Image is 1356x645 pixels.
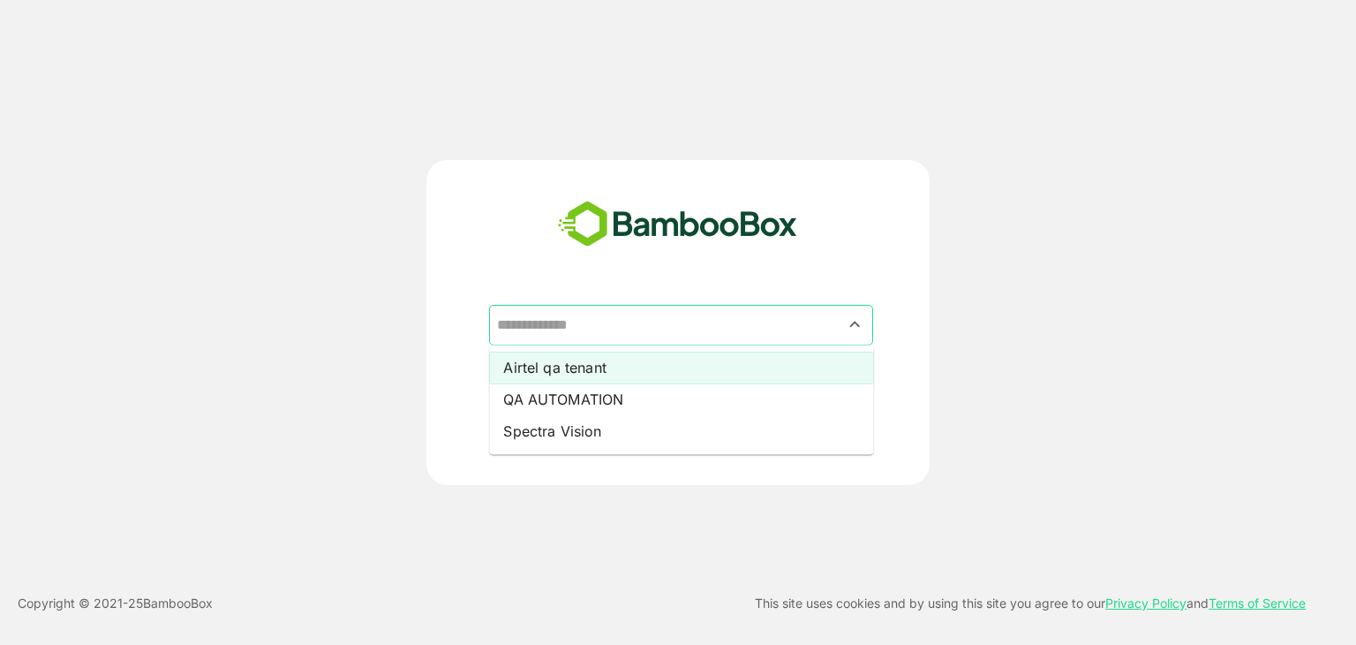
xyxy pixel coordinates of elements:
[1105,596,1186,611] a: Privacy Policy
[489,415,873,447] li: Spectra Vision
[18,593,213,614] p: Copyright © 2021- 25 BambooBox
[548,195,807,254] img: bamboobox
[489,383,873,415] li: QA AUTOMATION
[755,593,1306,614] p: This site uses cookies and by using this site you agree to our and
[489,352,873,383] li: Airtel qa tenant
[843,313,867,337] button: Close
[1209,596,1306,611] a: Terms of Service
